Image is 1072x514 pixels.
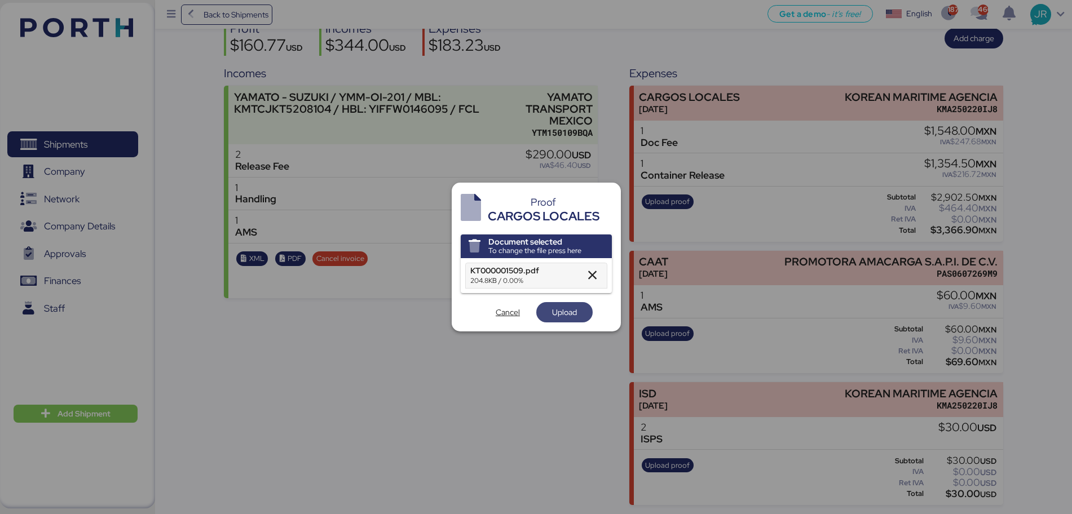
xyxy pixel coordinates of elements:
button: Upload [536,302,593,322]
div: Document selected [488,237,581,246]
span: Cancel [496,305,520,319]
div: Proof [488,197,599,207]
span: Upload [552,305,577,319]
div: 204.8KB / 0.00% [470,276,579,286]
div: KT000001509.pdf [470,265,579,276]
button: Cancel [480,302,536,322]
div: To change the file press here [488,246,581,255]
div: CARGOS LOCALES [488,207,599,225]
